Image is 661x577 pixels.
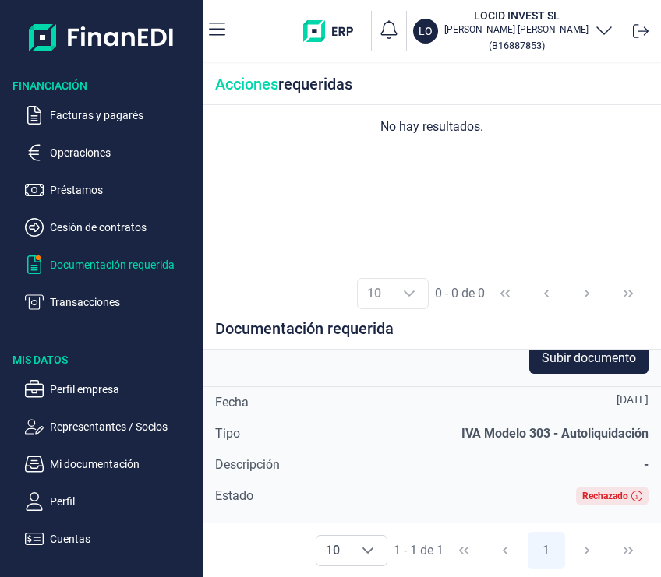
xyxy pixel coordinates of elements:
div: Estado [215,487,253,505]
button: Préstamos [25,181,196,199]
span: IVA Modelo 303 - Autoliquidación [461,426,649,441]
span: 0 - 0 de 0 [435,287,485,300]
p: Préstamos [50,181,196,199]
span: - [644,457,649,472]
div: Rechazado [582,491,628,501]
span: Acciones [215,75,278,93]
button: Subir documento [529,343,649,374]
span: Subir documento [542,349,636,368]
div: Descripción [215,456,280,474]
div: Documentación requerida [203,321,661,350]
p: Mi documentación [50,455,196,473]
button: Last Page [610,275,647,312]
p: Cuentas [50,530,196,548]
p: Facturas y pagarés [50,106,196,125]
p: Representantes / Socios [50,417,196,436]
button: Cesión de contratos [25,218,196,237]
p: Cesión de contratos [50,218,196,237]
div: [DATE] [617,393,649,406]
button: First Page [445,532,482,569]
small: Copiar cif [489,40,545,51]
p: Operaciones [50,143,196,162]
div: Choose [349,536,387,565]
p: Perfil [50,492,196,511]
button: Documentación requerida [25,255,196,274]
p: [PERSON_NAME] [PERSON_NAME] [444,23,589,36]
div: requeridas [203,64,661,105]
p: LO [419,23,433,39]
button: Page 1 [528,532,565,569]
button: Perfil empresa [25,380,196,399]
button: Operaciones [25,143,196,162]
button: Next Page [568,532,606,569]
button: Mi documentación [25,455,196,473]
img: Logo de aplicación [29,12,175,62]
button: Facturas y pagarés [25,106,196,125]
button: Next Page [568,275,606,312]
button: First Page [486,275,524,312]
button: Transacciones [25,293,196,311]
p: Perfil empresa [50,380,196,399]
button: Representantes / Socios [25,417,196,436]
div: Tipo [215,424,240,443]
div: Choose [391,279,428,308]
p: Documentación requerida [50,255,196,274]
button: Last Page [610,532,647,569]
div: No hay resultados. [215,118,649,136]
button: Previous Page [486,532,524,569]
div: Subir documentoFecha[DATE]TipoIVA Modelo 303 - AutoliquidaciónDescripción-EstadoRechazado [203,329,661,524]
button: Previous Page [528,275,565,312]
div: Fecha [215,393,249,412]
button: Cuentas [25,530,196,548]
button: Perfil [25,492,196,511]
img: erp [303,20,365,42]
span: 10 [316,536,349,565]
button: LOLOCID INVEST SL[PERSON_NAME] [PERSON_NAME](B16887853) [413,8,613,55]
h3: LOCID INVEST SL [444,8,589,23]
span: 1 - 1 de 1 [394,544,444,557]
p: Transacciones [50,293,196,311]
